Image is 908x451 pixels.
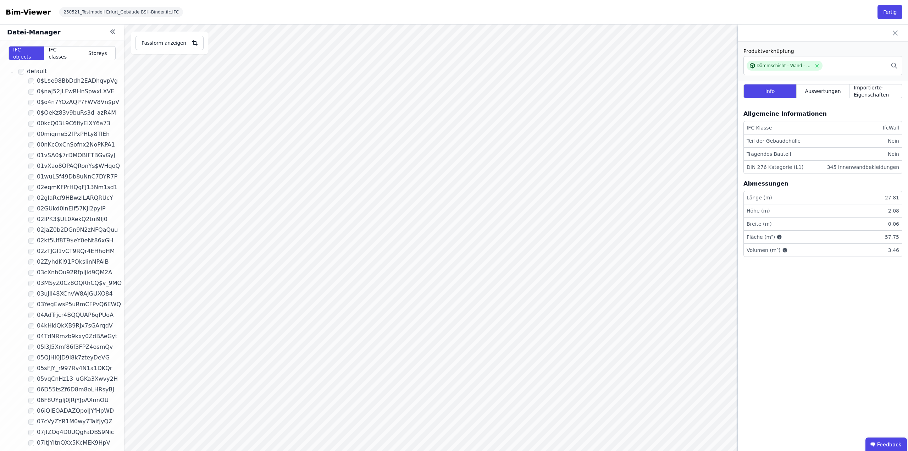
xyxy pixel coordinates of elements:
[747,150,791,158] div: Tragendes Bauteil
[34,130,104,138] span: 00miqrne52fPxPHLy8TlEh
[34,172,104,181] span: 01wuLSf49Db8uNnC7DYR7P
[34,183,104,191] span: 02eqmKFPrHQgFJ13Nm1sd1
[34,247,104,255] span: 02zTJGI1vCT9RQr4EHhoHM
[877,5,902,19] button: Fertig
[34,353,104,362] span: 05QjHI0JD9i8k7zteyDeVG
[34,428,104,436] span: 07jfZOq4D0UQgFaDBS9Nic
[59,7,183,17] div: 250521_Testmodell Erfurt_Gebäude BSH-Binder.ifc.IFC
[34,279,104,287] span: 03MSyZ0Cz8OQRhCQ$v_9MO
[885,137,899,144] div: Nein
[743,180,788,188] div: Abmessungen
[24,67,104,75] span: default
[13,46,40,60] span: IFC objects
[885,150,899,158] div: Nein
[34,226,104,234] span: 02JaZ0b2DGn9N2zNFQaQuu
[34,321,104,330] span: 04kHklQkXB9Rjx7sGArqdV
[34,385,104,394] span: 06D55tsZf6D8m8oLHRsyBJ
[34,343,104,351] span: 05I3J5Xmf86f3FPZ4osmQv
[34,119,104,127] span: 00kcQ03L9C6fiyEiXY6a73
[805,88,841,95] span: Auswertungen
[882,194,899,201] div: 27.81
[747,220,772,227] div: Breite (m)
[747,194,772,201] div: Länge (m)
[34,332,104,340] span: 04TdNRmzb9kxy0ZdBAeGyt
[88,50,107,57] span: Storeys
[34,77,104,85] span: 0$L$e98BbDdh2EADhqvpVg
[49,46,75,60] span: IFC classes
[34,396,104,404] span: 06F8UYgIj0JRjYJpAXnnOU
[34,87,104,95] span: 0$naJ52JLFwRHnSpwxLXVE
[885,220,899,227] div: 0.06
[34,162,104,170] span: 01vXao8OPAQRonYs$WHqoQ
[743,110,827,118] div: Allgemeine Informationen
[34,151,104,159] span: 01vSA0$7rDMOBIFTBGvGyJ
[747,124,772,131] div: IFC Klasse
[34,407,104,415] span: 06iQIEOADAZQpoIJYfHpWD
[34,109,104,117] span: 0$OeKz83v9buRs3d_azR4M
[6,7,51,17] div: Bim-Viewer
[7,27,61,37] div: Datei-Manager
[34,311,104,319] span: 04AdTrjcr4BQQUAP6qPUoA
[34,268,104,276] span: 03cXnhOu92RfpIjId9QM2A
[34,375,104,383] span: 05vqCnHz13_uGKa3Xwvy2H
[880,124,899,131] div: IfcWall
[6,65,18,78] a: -
[882,233,899,241] div: 57.75
[34,290,104,298] span: 03uJll48XCnvW8AJGUXO84
[34,204,104,213] span: 02GUkd0lnEIf57KJI2pyIP
[747,137,801,144] div: Teil der Gebäudehülle
[747,207,770,214] div: Höhe (m)
[743,48,902,55] div: Produktverknüpfung
[34,300,104,308] span: 03YegEwsP5uRmCFPvQ6EWQ
[854,84,898,98] span: Importierte-Eigenschaften
[34,439,104,447] span: 07ltJYltnQXx5KcMEK9HpV
[34,141,104,149] span: 00nKcOxCnSofnx2NoPKPA1
[34,417,104,425] span: 07cVyZYR1M0wy7TaIfJyQZ
[747,247,788,254] div: Volumen (m³)
[765,88,775,95] span: Info
[34,236,104,244] span: 02kt5Uf8T9$eY0eNt86xGH
[747,233,782,241] div: Fläche (m²)
[34,258,104,266] span: 02ZyhdKl91POksIinNPAiB
[757,63,812,68] div: Dämmschicht - Wand - innen - Holzfaserdämmstoffplatte
[824,164,899,171] div: 345 Innenwandbekleidungen
[34,364,104,372] span: 05sFJY_r997Rv4N1a1DKQr
[34,215,104,223] span: 02IPK3$UL0XekQ2tui9Ij0
[34,98,104,106] span: 0$o4n7YOzAQP7FWV8Vn$pV
[885,207,899,214] div: 2.08
[747,164,803,171] div: DIN 276 Kategorie (L1)
[34,194,104,202] span: 02glaRcf9HBwzlLARQRUcY
[135,36,204,50] button: Passform anzeigen
[885,247,899,254] div: 3.46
